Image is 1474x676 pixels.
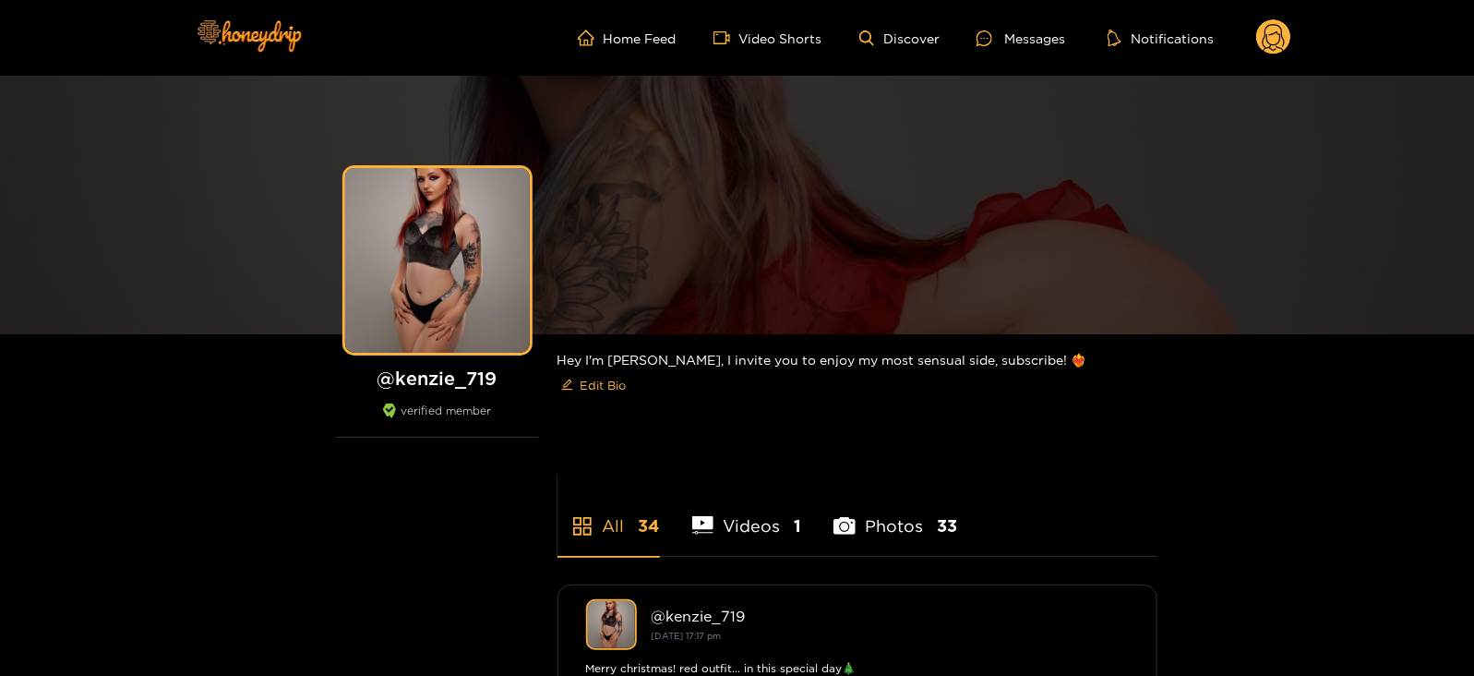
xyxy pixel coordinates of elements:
span: video-camera [713,30,739,46]
li: Photos [833,473,957,556]
div: Hey I'm [PERSON_NAME], I invite you to enjoy my most sensual side, subscribe! ❤️‍🔥 [557,334,1157,415]
div: @ kenzie_719 [652,608,1129,624]
button: Notifications [1102,29,1219,47]
small: [DATE] 17:17 pm [652,631,722,641]
li: Videos [692,473,802,556]
span: edit [561,379,573,392]
a: Video Shorts [713,30,822,46]
span: home [578,30,604,46]
h1: @ kenzie_719 [336,367,539,390]
button: editEdit Bio [557,370,630,400]
span: 34 [639,514,660,537]
div: verified member [336,404,539,438]
a: Discover [859,30,940,46]
img: kenzie_719 [586,599,637,650]
span: 33 [937,514,957,537]
span: Edit Bio [581,376,627,394]
span: appstore [571,515,593,537]
li: All [557,473,660,556]
span: 1 [794,514,801,537]
a: Home Feed [578,30,677,46]
div: Messages [977,28,1065,49]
